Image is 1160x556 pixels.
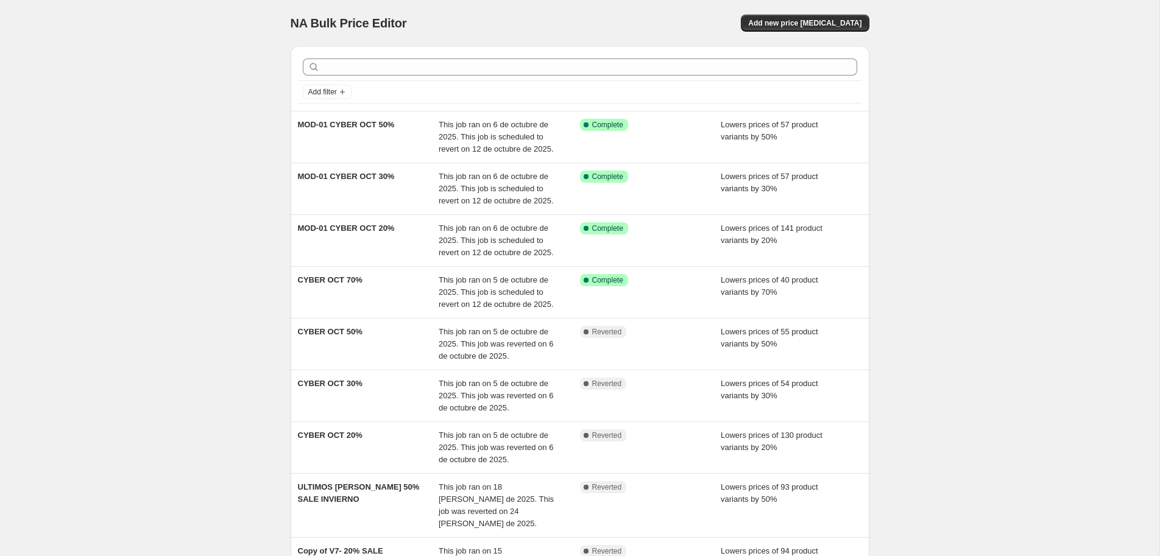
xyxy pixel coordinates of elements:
[308,87,337,97] span: Add filter
[298,379,362,388] span: CYBER OCT 30%
[298,327,362,336] span: CYBER OCT 50%
[592,120,623,130] span: Complete
[721,482,818,504] span: Lowers prices of 93 product variants by 50%
[592,546,622,556] span: Reverted
[298,431,362,440] span: CYBER OCT 20%
[721,120,818,141] span: Lowers prices of 57 product variants by 50%
[592,327,622,337] span: Reverted
[721,172,818,193] span: Lowers prices of 57 product variants by 30%
[439,172,554,205] span: This job ran on 6 de octubre de 2025. This job is scheduled to revert on 12 de octubre de 2025.
[721,327,818,348] span: Lowers prices of 55 product variants by 50%
[721,223,822,245] span: Lowers prices of 141 product variants by 20%
[298,223,395,233] span: MOD-01 CYBER OCT 20%
[721,379,818,400] span: Lowers prices of 54 product variants by 30%
[748,18,861,28] span: Add new price [MEDICAL_DATA]
[592,223,623,233] span: Complete
[298,120,395,129] span: MOD-01 CYBER OCT 50%
[592,172,623,181] span: Complete
[439,482,554,528] span: This job ran on 18 [PERSON_NAME] de 2025. This job was reverted on 24 [PERSON_NAME] de 2025.
[439,275,554,309] span: This job ran on 5 de octubre de 2025. This job is scheduled to revert on 12 de octubre de 2025.
[439,431,553,464] span: This job ran on 5 de octubre de 2025. This job was reverted on 6 de octubre de 2025.
[303,85,352,99] button: Add filter
[291,16,407,30] span: NA Bulk Price Editor
[298,275,362,284] span: CYBER OCT 70%
[592,275,623,285] span: Complete
[439,379,553,412] span: This job ran on 5 de octubre de 2025. This job was reverted on 6 de octubre de 2025.
[721,275,818,297] span: Lowers prices of 40 product variants by 70%
[439,120,554,153] span: This job ran on 6 de octubre de 2025. This job is scheduled to revert on 12 de octubre de 2025.
[298,172,395,181] span: MOD-01 CYBER OCT 30%
[592,431,622,440] span: Reverted
[298,482,420,504] span: ULTIMOS [PERSON_NAME] 50% SALE INVIERNO
[439,223,554,257] span: This job ran on 6 de octubre de 2025. This job is scheduled to revert on 12 de octubre de 2025.
[592,482,622,492] span: Reverted
[721,431,822,452] span: Lowers prices of 130 product variants by 20%
[741,15,869,32] button: Add new price [MEDICAL_DATA]
[439,327,553,361] span: This job ran on 5 de octubre de 2025. This job was reverted on 6 de octubre de 2025.
[592,379,622,389] span: Reverted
